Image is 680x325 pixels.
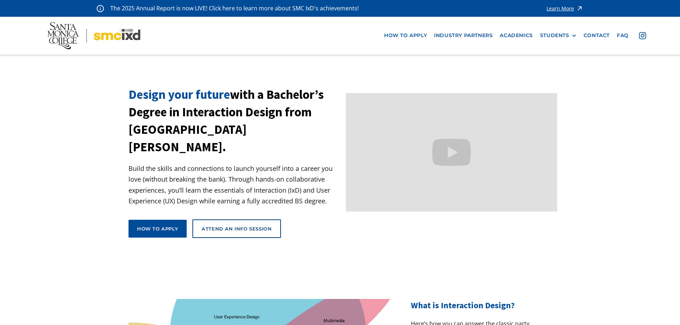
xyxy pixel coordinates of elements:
[576,4,583,13] img: icon - arrow - alert
[129,220,187,238] a: How to apply
[97,5,104,12] img: icon - information - alert
[540,32,569,39] div: STUDENTS
[430,29,496,42] a: industry partners
[613,29,632,42] a: faq
[202,225,272,232] div: Attend an Info Session
[580,29,613,42] a: contact
[129,163,340,207] p: Build the skills and connections to launch yourself into a career you love (without breaking the ...
[47,22,140,49] img: Santa Monica College - SMC IxD logo
[346,93,558,212] iframe: Design your future with a Bachelor's Degree in Interaction Design from Santa Monica College
[110,4,359,13] p: The 2025 Annual Report is now LIVE! Click here to learn more about SMC IxD's achievements!
[129,87,230,102] span: Design your future
[192,219,281,238] a: Attend an Info Session
[546,4,583,13] a: Learn More
[546,6,574,11] div: Learn More
[381,29,430,42] a: how to apply
[411,299,551,312] h2: What is Interaction Design?
[540,32,576,39] div: STUDENTS
[496,29,536,42] a: Academics
[137,225,178,232] div: How to apply
[639,32,646,39] img: icon - instagram
[129,86,340,156] h1: with a Bachelor’s Degree in Interaction Design from [GEOGRAPHIC_DATA][PERSON_NAME].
